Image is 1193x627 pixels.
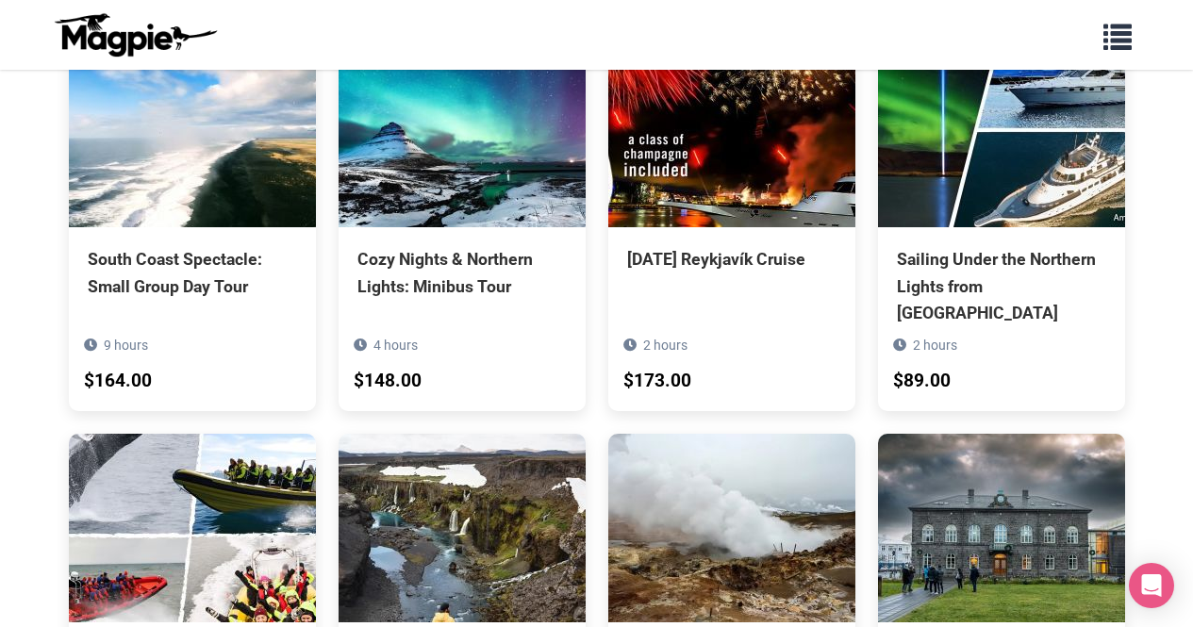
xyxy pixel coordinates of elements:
span: 2 hours [913,338,957,353]
img: Landmannalaugar and the Valley of Tears [339,434,586,622]
div: Open Intercom Messenger [1129,563,1174,608]
div: South Coast Spectacle: Small Group Day Tour [88,246,297,299]
img: logo-ab69f6fb50320c5b225c76a69d11143b.png [50,12,220,58]
a: South Coast Spectacle: Small Group Day Tour 9 hours $164.00 [69,39,316,384]
a: [DATE] Reykjavík Cruise 2 hours $173.00 [608,39,855,357]
div: $164.00 [84,367,152,396]
img: Cozy Nights & Northern Lights: Minibus Tour [339,39,586,227]
div: Cozy Nights & Northern Lights: Minibus Tour [357,246,567,299]
div: Sailing Under the Northern Lights from [GEOGRAPHIC_DATA] [897,246,1106,325]
div: $89.00 [893,367,951,396]
span: 9 hours [104,338,148,353]
img: South Coast Spectacle: Small Group Day Tour [69,39,316,227]
a: Sailing Under the Northern Lights from [GEOGRAPHIC_DATA] 2 hours $89.00 [878,39,1125,410]
div: $148.00 [354,367,422,396]
img: Sailing Under the Northern Lights from Reykjavik [878,39,1125,227]
img: New Year's Eve Reykjavík Cruise [608,39,855,227]
span: 4 hours [373,338,418,353]
img: Reykjavik Whale Safari: Speedboat Adventure [69,434,316,622]
img: Walk With a Viking - Reykjavik Walking Tour - TTD [878,434,1125,622]
div: $173.00 [623,367,691,396]
img: Volcanic Wonders: Reykjanes Tour [608,434,855,622]
a: Cozy Nights & Northern Lights: Minibus Tour 4 hours $148.00 [339,39,586,384]
span: 2 hours [643,338,688,353]
div: [DATE] Reykjavík Cruise [627,246,837,272]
